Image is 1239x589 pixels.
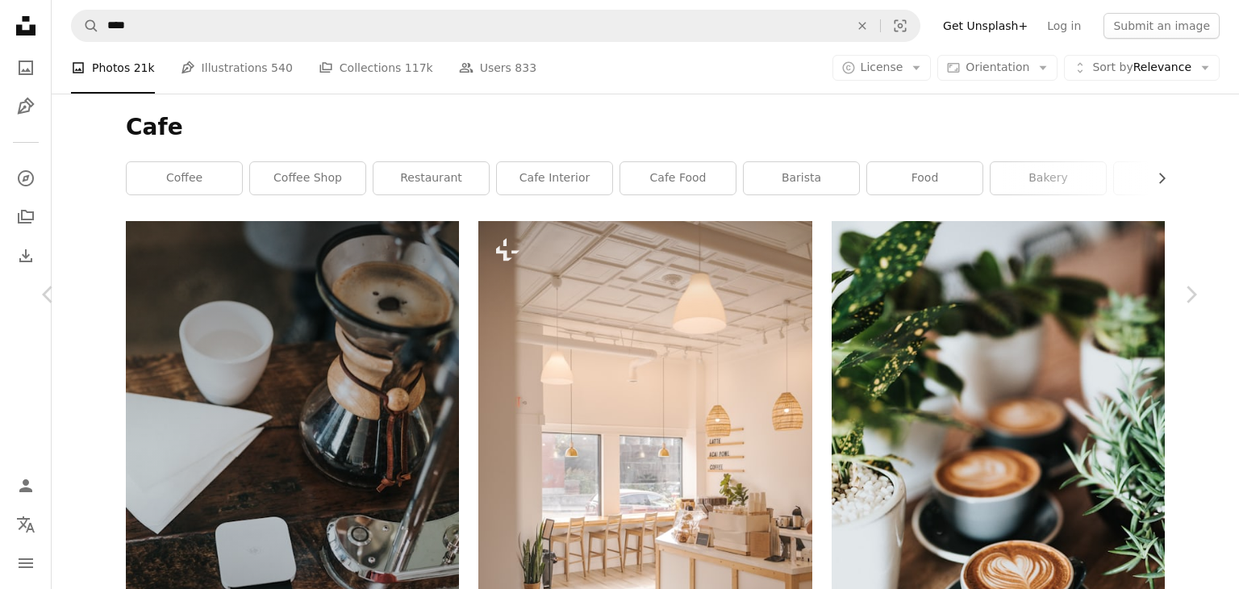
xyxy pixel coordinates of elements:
[867,162,982,194] a: food
[933,13,1037,39] a: Get Unsplash+
[373,162,489,194] a: restaurant
[966,61,1029,73] span: Orientation
[620,162,736,194] a: cafe food
[250,162,365,194] a: coffee shop
[126,113,1165,142] h1: Cafe
[1092,61,1133,73] span: Sort by
[832,463,1165,478] a: shallow focus photography of coffee late in mug on table
[832,55,932,81] button: License
[478,463,811,478] a: a room filled with furniture and lots of windows
[881,10,920,41] button: Visual search
[71,10,920,42] form: Find visuals sitewide
[126,463,459,478] a: white ceramic cup
[937,55,1058,81] button: Orientation
[1114,162,1229,194] a: bar
[10,470,42,502] a: Log in / Sign up
[10,90,42,123] a: Illustrations
[405,59,433,77] span: 117k
[1103,13,1220,39] button: Submit an image
[10,547,42,579] button: Menu
[845,10,880,41] button: Clear
[744,162,859,194] a: barista
[72,10,99,41] button: Search Unsplash
[459,42,536,94] a: Users 833
[10,508,42,541] button: Language
[127,162,242,194] a: coffee
[497,162,612,194] a: cafe interior
[10,162,42,194] a: Explore
[1037,13,1091,39] a: Log in
[1064,55,1220,81] button: Sort byRelevance
[861,61,903,73] span: License
[271,59,293,77] span: 540
[1092,60,1191,76] span: Relevance
[1147,162,1165,194] button: scroll list to the right
[1142,217,1239,372] a: Next
[10,201,42,233] a: Collections
[10,52,42,84] a: Photos
[319,42,433,94] a: Collections 117k
[991,162,1106,194] a: bakery
[515,59,536,77] span: 833
[181,42,293,94] a: Illustrations 540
